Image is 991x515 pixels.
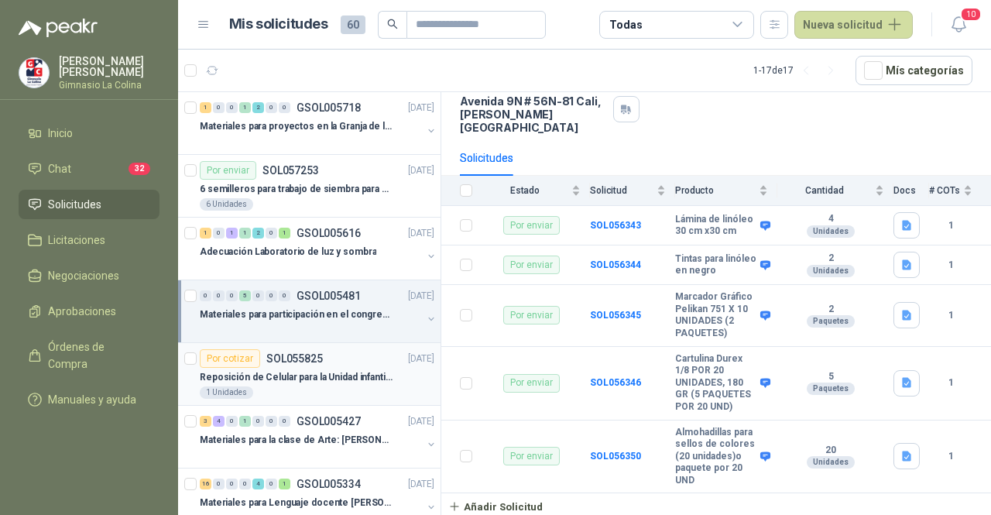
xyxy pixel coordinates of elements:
div: 6 Unidades [200,198,253,211]
div: Paquetes [807,315,855,328]
span: Producto [675,185,756,196]
div: 0 [226,416,238,427]
div: 0 [226,290,238,301]
p: GSOL005334 [297,479,361,489]
p: Materiales para la clase de Arte: [PERSON_NAME] [200,433,393,448]
div: 0 [213,479,225,489]
span: Estado [482,185,568,196]
div: Unidades [807,265,855,277]
div: 0 [239,479,251,489]
p: [DATE] [408,477,434,492]
a: 3 4 0 1 0 0 0 GSOL005427[DATE] Materiales para la clase de Arte: [PERSON_NAME] [200,412,437,462]
a: SOL056345 [590,310,641,321]
img: Company Logo [19,58,49,88]
div: Por enviar [503,447,560,465]
p: Materiales para participación en el congreso, UI [200,307,393,322]
div: 1 Unidades [200,386,253,399]
div: 1 [239,102,251,113]
span: Cantidad [777,185,872,196]
div: Por enviar [200,161,256,180]
div: 0 [226,102,238,113]
button: 10 [945,11,972,39]
p: GSOL005718 [297,102,361,113]
div: 0 [213,102,225,113]
span: 60 [341,15,365,34]
div: 1 [200,228,211,239]
div: 0 [200,290,211,301]
b: Marcador Gráfico Pelikan 751 X 10 UNIDADES (2 PAQUETES) [675,291,756,339]
div: Por enviar [503,374,560,393]
div: 1 [279,228,290,239]
div: 0 [279,290,290,301]
div: 0 [252,416,264,427]
p: [DATE] [408,414,434,429]
h1: Mis solicitudes [229,13,328,36]
b: 1 [929,449,972,464]
a: SOL056343 [590,220,641,231]
span: search [387,19,398,29]
button: Mís categorías [856,56,972,85]
div: 0 [213,228,225,239]
div: 3 [200,416,211,427]
a: 1 0 1 1 2 0 1 GSOL005616[DATE] Adecuación Laboratorio de luz y sombra [200,224,437,273]
a: SOL056350 [590,451,641,462]
b: Almohadillas para sellos de colores (20 unidades)o paquete por 20 UND [675,427,756,487]
b: Tintas para linóleo en negro [675,253,756,277]
div: 1 - 17 de 17 [753,58,843,83]
div: 0 [279,416,290,427]
p: Adecuación Laboratorio de luz y sombra [200,245,376,259]
th: Docs [893,176,929,206]
div: 0 [266,228,277,239]
p: Gimnasio La Colina [59,81,159,90]
div: Por cotizar [200,349,260,368]
div: 5 [239,290,251,301]
div: 0 [266,479,277,489]
a: Chat32 [19,154,159,184]
div: 0 [266,102,277,113]
p: [DATE] [408,163,434,178]
b: 1 [929,218,972,233]
p: Reposición de Celular para la Unidad infantil (con forro, y vidrio protector) [200,370,393,385]
div: Solicitudes [460,149,513,167]
div: 1 [226,228,238,239]
b: Cartulina Durex 1/8 POR 20 UNIDADES, 180 GR (5 PAQUETES POR 20 UND) [675,353,756,414]
th: Producto [675,176,777,206]
div: 1 [239,416,251,427]
b: 2 [777,304,884,316]
a: SOL056344 [590,259,641,270]
a: Negociaciones [19,261,159,290]
div: 1 [200,102,211,113]
div: 2 [252,228,264,239]
span: Órdenes de Compra [48,338,145,373]
span: Solicitudes [48,196,101,213]
p: 6 semilleros para trabajo de siembra para estudiantes en la granja [200,182,393,197]
div: 0 [279,102,290,113]
div: 4 [252,479,264,489]
a: Manuales y ayuda [19,385,159,414]
a: Licitaciones [19,225,159,255]
span: Aprobaciones [48,303,116,320]
a: SOL056346 [590,377,641,388]
a: Órdenes de Compra [19,332,159,379]
div: 0 [226,479,238,489]
div: 16 [200,479,211,489]
div: 2 [252,102,264,113]
div: Por enviar [503,256,560,274]
a: Solicitudes [19,190,159,219]
th: Cantidad [777,176,893,206]
a: 1 0 0 1 2 0 0 GSOL005718[DATE] Materiales para proyectos en la Granja de la UI [200,98,437,148]
p: Avenida 9N # 56N-81 Cali , [PERSON_NAME][GEOGRAPHIC_DATA] [460,94,607,134]
p: SOL057253 [262,165,319,176]
div: Todas [609,16,642,33]
button: Nueva solicitud [794,11,913,39]
b: 5 [777,371,884,383]
div: 1 [279,479,290,489]
div: Unidades [807,456,855,469]
p: [DATE] [408,226,434,241]
div: Por enviar [503,306,560,324]
b: 20 [777,445,884,457]
div: 0 [213,290,225,301]
a: Por cotizarSOL055825[DATE] Reposición de Celular para la Unidad infantil (con forro, y vidrio pro... [178,343,441,406]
